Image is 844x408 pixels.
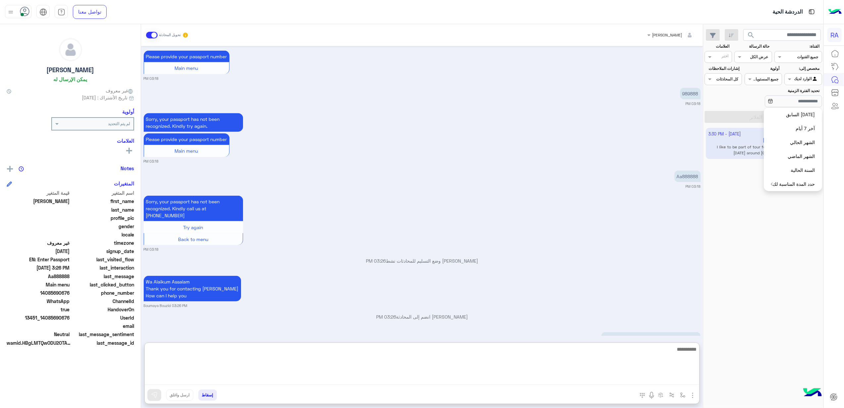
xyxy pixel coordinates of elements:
[7,273,70,280] span: Aa888888
[772,8,803,17] p: الدردشة الحية
[648,391,656,399] img: send voice note
[376,314,396,320] span: 03:26 PM
[775,43,820,49] label: القناة:
[667,389,677,400] button: Trigger scenario
[71,314,134,321] span: UserId
[669,392,674,398] img: Trigger scenario
[71,273,134,280] span: last_message
[7,298,70,305] span: 2
[7,223,70,230] span: null
[7,331,70,338] span: 0
[71,189,134,196] span: اسم المتغير
[7,289,70,296] span: 14085690676
[686,101,701,106] small: 03:18 PM
[735,43,770,49] label: حالة الرسالة
[764,122,822,135] button: آخر 7 أيام
[58,8,65,16] img: tab
[747,31,755,39] span: search
[808,8,816,16] img: tab
[47,66,94,74] h5: [PERSON_NAME]
[828,5,842,19] img: Logo
[183,225,203,230] span: Try again
[680,88,701,99] p: 1/10/2025, 3:18 PM
[680,392,685,398] img: select flow
[106,87,134,94] span: غير معروف
[7,339,73,346] span: wamid.HBgLMTQwODU2OTA2NzYVAgASGBQzQUI2RDdDN0Q0Qzk0QjYzNDA4MQA=
[366,258,386,264] span: 03:26 PM
[178,236,208,242] span: Back to menu
[159,32,181,38] small: تحويل المحادثة
[144,257,701,264] p: [PERSON_NAME] وضع التسليم للمحادثات نشط
[151,392,158,398] img: send message
[7,189,70,196] span: قيمة المتغير
[73,5,107,19] a: تواصل معنا
[721,53,729,61] div: اختر
[764,163,822,177] button: السنة الحالية
[7,239,70,246] span: غير معروف
[166,389,193,401] button: ارسل واغلق
[144,51,229,62] p: 1/10/2025, 3:18 PM
[656,389,667,400] button: create order
[175,148,198,154] span: Main menu
[7,8,15,16] img: profile
[652,32,682,37] span: [PERSON_NAME]
[71,331,134,338] span: last_message_sentiment
[689,391,697,399] img: send attachment
[71,239,134,246] span: timezone
[144,313,701,320] p: [PERSON_NAME] انضم إلى المحادثة
[601,332,701,351] p: 1/10/2025, 3:30 PM
[7,248,70,255] span: 2025-10-01T12:16:33.441Z
[144,303,187,308] small: Soumaya Bouzid 03:26 PM
[198,389,217,401] button: إسقاط
[55,5,68,19] a: tab
[764,177,822,191] button: حدد المدة المناسبة لك
[54,76,87,82] h6: يمكن الإرسال له
[39,8,47,16] img: tab
[764,135,822,149] button: الشهر الحالي
[74,339,134,346] span: last_message_id
[144,196,243,221] p: 1/10/2025, 3:18 PM
[7,281,70,288] span: Main menu
[7,138,134,144] h6: العلامات
[745,66,779,72] label: أولوية
[71,323,134,330] span: email
[7,323,70,330] span: null
[59,38,82,61] img: defaultAdmin.png
[686,184,701,189] small: 03:18 PM
[71,298,134,305] span: ChannelId
[640,393,645,398] img: make a call
[745,88,819,94] label: تحديد الفترة الزمنية
[144,247,159,252] small: 03:18 PM
[7,198,70,205] span: Reza
[674,171,701,182] p: 1/10/2025, 3:18 PM
[705,66,739,72] label: إشارات الملاحظات
[7,264,70,271] span: 2025-10-01T12:26:19.442Z
[82,94,127,101] span: تاريخ الأشتراك : [DATE]
[801,382,824,405] img: hulul-logo.png
[764,149,822,163] button: الشهر الماضي
[144,276,241,301] p: 1/10/2025, 3:26 PM
[144,113,243,132] p: 1/10/2025, 3:18 PM
[175,65,198,71] span: Main menu
[7,306,70,313] span: true
[144,159,159,164] small: 03:18 PM
[7,314,70,321] span: 13451_14085690676
[743,29,760,43] button: search
[108,121,130,126] b: لم يتم التحديد
[658,392,664,398] img: create order
[71,281,134,288] span: last_clicked_button
[705,43,729,49] label: العلامات
[771,182,773,186] img: open
[7,256,70,263] span: EN: Enter Passport
[764,108,822,122] button: [DATE] السابق
[71,198,134,205] span: first_name
[144,76,159,81] small: 03:18 PM
[114,180,134,186] h6: المتغيرات
[122,109,134,115] h6: أولوية
[71,306,134,313] span: HandoverOn
[785,66,819,72] label: مخصص إلى:
[677,389,688,400] button: select flow
[71,215,134,222] span: profile_pic
[121,165,134,171] h6: Notes
[71,206,134,213] span: last_name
